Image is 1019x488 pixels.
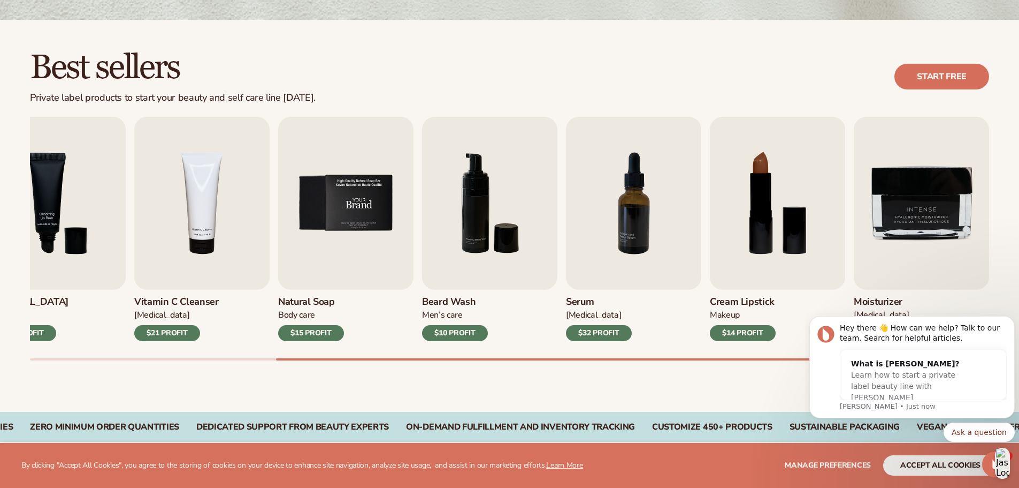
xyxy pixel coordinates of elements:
[546,460,583,470] a: Learn More
[652,422,772,432] div: CUSTOMIZE 450+ PRODUCTS
[790,422,900,432] div: SUSTAINABLE PACKAGING
[134,296,219,308] h3: Vitamin C Cleanser
[134,325,200,341] div: $21 PROFIT
[710,296,776,308] h3: Cream Lipstick
[134,310,219,321] div: [MEDICAL_DATA]
[278,296,344,308] h3: Natural Soap
[805,281,1019,459] iframe: Intercom notifications message
[422,117,557,341] a: 6 / 9
[278,310,344,321] div: Body Care
[278,325,344,341] div: $15 PROFIT
[278,117,413,341] a: 5 / 9
[566,117,701,341] a: 7 / 9
[982,452,1008,477] iframe: Intercom live chat
[785,460,871,470] span: Manage preferences
[710,310,776,321] div: Makeup
[894,64,989,89] a: Start free
[566,310,632,321] div: [MEDICAL_DATA]
[422,310,488,321] div: Men’s Care
[30,92,316,104] div: Private label products to start your beauty and self care line [DATE].
[30,422,179,432] div: Zero Minimum Order QuantitieS
[785,455,871,476] button: Manage preferences
[21,461,583,470] p: By clicking "Accept All Cookies", you agree to the storing of cookies on your device to enhance s...
[30,50,316,86] h2: Best sellers
[566,296,632,308] h3: Serum
[854,117,989,341] a: 9 / 9
[422,325,488,341] div: $10 PROFIT
[710,117,845,341] a: 8 / 9
[566,325,632,341] div: $32 PROFIT
[883,455,998,476] button: accept all cookies
[278,117,413,290] img: Shopify Image 6
[406,422,635,432] div: On-Demand Fulfillment and Inventory Tracking
[710,325,776,341] div: $14 PROFIT
[422,296,488,308] h3: Beard Wash
[196,422,389,432] div: Dedicated Support From Beauty Experts
[134,117,270,341] a: 4 / 9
